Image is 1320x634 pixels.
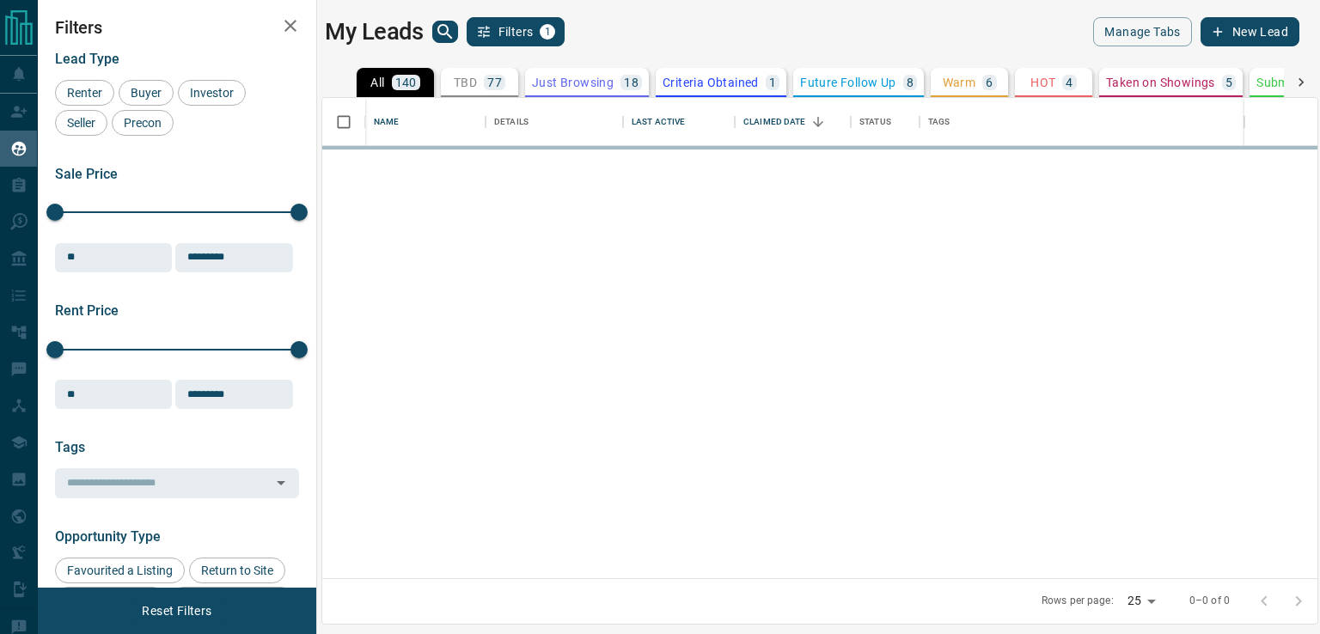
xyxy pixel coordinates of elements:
span: Precon [118,116,168,130]
div: Details [494,98,529,146]
p: 6 [986,76,993,88]
span: Tags [55,439,85,455]
div: Tags [920,98,1244,146]
div: Favourited a Listing [55,558,185,583]
p: Criteria Obtained [663,76,759,88]
h2: Filters [55,17,299,38]
span: Favourited a Listing [61,564,179,577]
p: All [370,76,384,88]
div: Tags [928,98,950,146]
div: Buyer [119,80,174,106]
button: Filters1 [467,17,565,46]
div: Status [851,98,920,146]
p: Taken on Showings [1106,76,1215,88]
span: Investor [184,86,240,100]
p: 5 [1225,76,1232,88]
p: 77 [487,76,502,88]
div: Renter [55,80,114,106]
div: Last Active [632,98,685,146]
p: HOT [1030,76,1055,88]
span: Return to Site [195,564,279,577]
div: Name [374,98,400,146]
span: Lead Type [55,51,119,67]
button: Manage Tabs [1093,17,1191,46]
button: search button [432,21,458,43]
span: Sale Price [55,166,118,182]
p: Rows per page: [1042,594,1114,608]
span: Buyer [125,86,168,100]
p: 18 [624,76,639,88]
span: Rent Price [55,302,119,319]
p: 1 [769,76,776,88]
span: Seller [61,116,101,130]
p: 140 [395,76,417,88]
p: TBD [454,76,477,88]
p: 0–0 of 0 [1189,594,1230,608]
span: Opportunity Type [55,528,161,545]
button: New Lead [1201,17,1299,46]
div: Precon [112,110,174,136]
div: Name [365,98,486,146]
button: Reset Filters [131,596,223,625]
div: Last Active [623,98,735,146]
div: Details [486,98,623,146]
span: 1 [541,26,553,38]
div: Status [859,98,891,146]
div: 25 [1121,588,1162,613]
button: Open [269,471,293,495]
div: Seller [55,110,107,136]
p: 4 [1066,76,1072,88]
p: Just Browsing [532,76,614,88]
span: Renter [61,86,108,100]
p: 8 [907,76,914,88]
p: Warm [943,76,976,88]
p: Future Follow Up [800,76,895,88]
div: Claimed Date [743,98,806,146]
div: Claimed Date [735,98,851,146]
div: Return to Site [189,558,285,583]
h1: My Leads [325,18,424,46]
div: Investor [178,80,246,106]
button: Sort [806,110,830,134]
